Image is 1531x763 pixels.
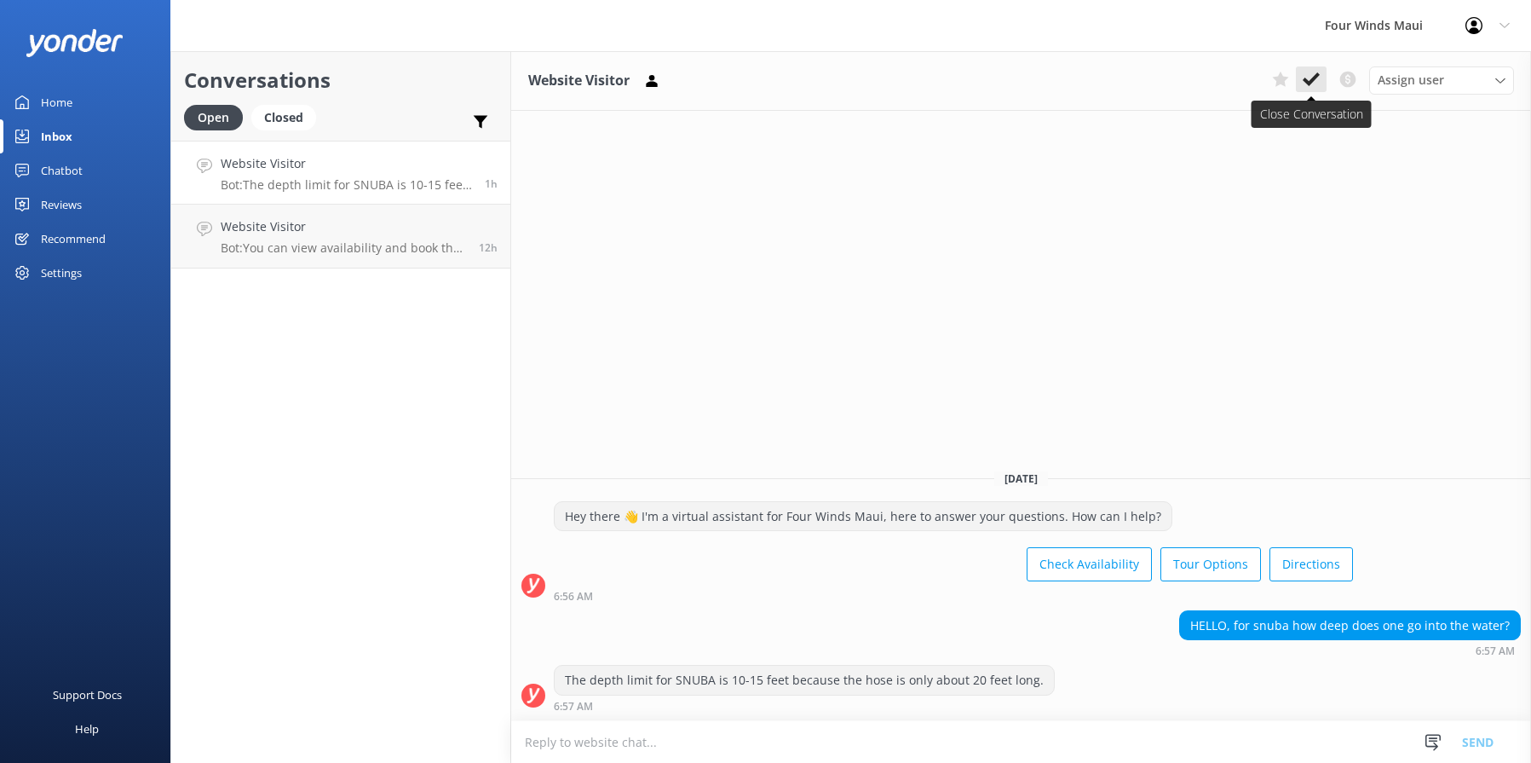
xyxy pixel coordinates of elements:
[1160,547,1261,581] button: Tour Options
[528,70,630,92] h3: Website Visitor
[184,107,251,126] a: Open
[171,141,510,205] a: Website VisitorBot:The depth limit for SNUBA is 10-15 feet because the hose is only about 20 feet...
[1180,611,1520,640] div: HELLO, for snuba how deep does one go into the water?
[41,188,82,222] div: Reviews
[1027,547,1152,581] button: Check Availability
[554,590,1353,602] div: Sep 25 2025 06:56am (UTC -10:00) Pacific/Honolulu
[221,154,472,173] h4: Website Visitor
[221,217,466,236] h4: Website Visitor
[554,702,593,712] strong: 6:57 AM
[171,205,510,269] a: Website VisitorBot:You can view availability and book the Snorkel Molokini Crater Tour online at ...
[1378,71,1444,90] span: Assign user
[41,222,106,256] div: Recommend
[184,105,243,130] div: Open
[1476,646,1515,656] strong: 6:57 AM
[1179,645,1521,656] div: Sep 25 2025 06:57am (UTC -10:00) Pacific/Honolulu
[994,471,1048,486] span: [DATE]
[41,256,82,290] div: Settings
[41,85,72,119] div: Home
[554,592,593,602] strong: 6:56 AM
[53,678,122,712] div: Support Docs
[41,153,83,188] div: Chatbot
[251,107,325,126] a: Closed
[221,177,472,193] p: Bot: The depth limit for SNUBA is 10-15 feet because the hose is only about 20 feet long.
[41,119,72,153] div: Inbox
[555,502,1171,531] div: Hey there 👋 I'm a virtual assistant for Four Winds Maui, here to answer your questions. How can I...
[555,666,1054,695] div: The depth limit for SNUBA is 10-15 feet because the hose is only about 20 feet long.
[1369,66,1514,94] div: Assign User
[1269,547,1353,581] button: Directions
[485,176,498,191] span: Sep 25 2025 06:57am (UTC -10:00) Pacific/Honolulu
[184,64,498,96] h2: Conversations
[26,29,124,57] img: yonder-white-logo.png
[221,240,466,256] p: Bot: You can view availability and book the Snorkel Molokini Crater Tour online at [URL][DOMAIN_N...
[251,105,316,130] div: Closed
[554,700,1055,712] div: Sep 25 2025 06:57am (UTC -10:00) Pacific/Honolulu
[479,240,498,255] span: Sep 24 2025 08:06pm (UTC -10:00) Pacific/Honolulu
[75,712,99,746] div: Help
